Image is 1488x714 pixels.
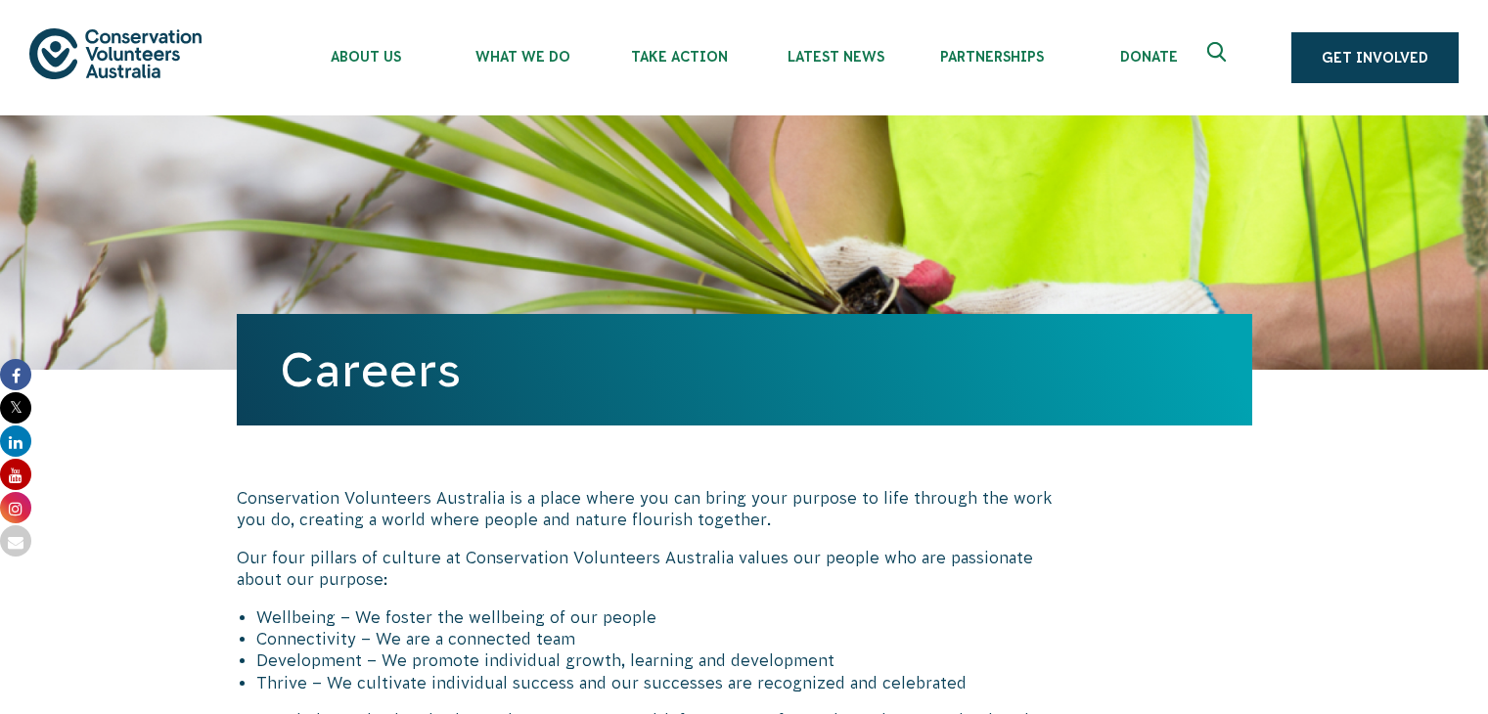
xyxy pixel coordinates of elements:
span: Donate [1070,49,1227,65]
a: Get Involved [1291,32,1459,83]
p: Our four pillars of culture at Conservation Volunteers Australia values our people who are passio... [237,547,1076,591]
span: What We Do [444,49,601,65]
span: Latest News [757,49,914,65]
p: Conservation Volunteers Australia is a place where you can bring your purpose to life through the... [237,487,1076,531]
img: logo.svg [29,28,202,78]
li: Connectivity – We are a connected team [256,628,1076,649]
span: Expand search box [1207,42,1232,73]
li: Development – We promote individual growth, learning and development [256,649,1076,671]
button: Expand search box Close search box [1195,34,1242,81]
li: Wellbeing – We foster the wellbeing of our people [256,606,1076,628]
li: Thrive – We cultivate individual success and our successes are recognized and celebrated [256,672,1076,693]
h1: Careers [280,343,1209,396]
span: Partnerships [914,49,1070,65]
span: About Us [288,49,444,65]
span: Take Action [601,49,757,65]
